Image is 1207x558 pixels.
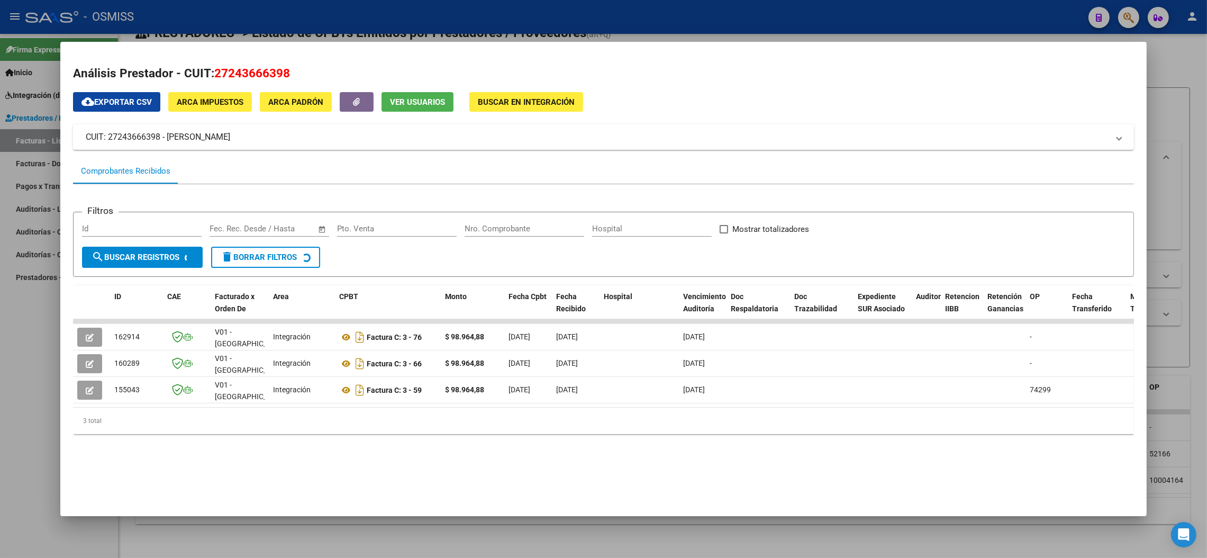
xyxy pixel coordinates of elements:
span: Buscar en Integración [478,97,575,107]
span: CAE [167,292,181,301]
span: OP [1030,292,1040,301]
span: Doc Trazabilidad [794,292,837,313]
span: Facturado x Orden De [215,292,255,313]
span: Borrar Filtros [221,253,297,262]
span: [DATE] [556,385,578,394]
h3: Filtros [82,204,119,218]
input: Fecha inicio [210,224,252,233]
datatable-header-cell: Doc Trazabilidad [790,285,854,332]
datatable-header-cell: Facturado x Orden De [211,285,269,332]
i: Descargar documento [353,329,367,346]
span: V01 - [GEOGRAPHIC_DATA] [215,354,286,375]
span: Fecha Cpbt [509,292,547,301]
datatable-header-cell: Monto Transferido [1126,285,1184,332]
mat-icon: search [92,250,104,263]
span: [DATE] [556,332,578,341]
datatable-header-cell: CPBT [335,285,441,332]
datatable-header-cell: OP [1026,285,1068,332]
datatable-header-cell: Area [269,285,335,332]
span: V01 - [GEOGRAPHIC_DATA] [215,381,286,401]
span: [DATE] [509,385,530,394]
mat-expansion-panel-header: CUIT: 27243666398 - [PERSON_NAME] [73,124,1134,150]
span: 162914 [114,332,140,341]
div: Open Intercom Messenger [1171,522,1196,547]
span: [DATE] [683,332,705,341]
span: [DATE] [683,359,705,367]
span: Integración [273,359,311,367]
i: Descargar documento [353,355,367,372]
strong: $ 98.964,88 [445,359,484,367]
mat-icon: delete [221,250,233,263]
datatable-header-cell: Hospital [600,285,679,332]
strong: Factura C: 3 - 76 [367,333,422,341]
i: Descargar documento [353,382,367,399]
span: Monto [445,292,467,301]
datatable-header-cell: Doc Respaldatoria [727,285,790,332]
datatable-header-cell: Expediente SUR Asociado [854,285,912,332]
strong: $ 98.964,88 [445,332,484,341]
span: Exportar CSV [81,97,152,107]
span: ARCA Impuestos [177,97,243,107]
span: Mostrar totalizadores [732,223,809,236]
button: Exportar CSV [73,92,160,112]
button: ARCA Impuestos [168,92,252,112]
span: [DATE] [683,385,705,394]
datatable-header-cell: CAE [163,285,211,332]
span: Auditoria [916,292,947,301]
span: 155043 [114,385,140,394]
span: ID [114,292,121,301]
button: Borrar Filtros [211,247,320,268]
button: Ver Usuarios [382,92,453,112]
span: Hospital [604,292,632,301]
button: ARCA Padrón [260,92,332,112]
span: [DATE] [556,359,578,367]
span: Integración [273,385,311,394]
datatable-header-cell: Monto [441,285,504,332]
span: Monto Transferido [1130,292,1170,313]
span: Buscar Registros [92,253,179,262]
span: Fecha Transferido [1072,292,1112,313]
datatable-header-cell: Vencimiento Auditoría [679,285,727,332]
span: Ver Usuarios [390,97,445,107]
span: - [1030,332,1032,341]
span: 27243666398 [214,66,290,80]
button: Open calendar [316,223,329,236]
span: - [1030,359,1032,367]
span: Expediente SUR Asociado [858,292,905,313]
button: Buscar Registros [82,247,203,268]
span: V01 - [GEOGRAPHIC_DATA] [215,328,286,348]
h2: Análisis Prestador - CUIT: [73,65,1134,83]
span: Doc Respaldatoria [731,292,778,313]
input: Fecha fin [262,224,313,233]
span: [DATE] [509,332,530,341]
span: Vencimiento Auditoría [683,292,726,313]
span: Retención Ganancias [987,292,1023,313]
datatable-header-cell: Fecha Recibido [552,285,600,332]
span: ARCA Padrón [268,97,323,107]
span: 160289 [114,359,140,367]
strong: Factura C: 3 - 59 [367,386,422,394]
span: [DATE] [509,359,530,367]
mat-icon: cloud_download [81,95,94,108]
div: 3 total [73,408,1134,434]
datatable-header-cell: ID [110,285,163,332]
span: Retencion IIBB [945,292,979,313]
mat-panel-title: CUIT: 27243666398 - [PERSON_NAME] [86,131,1109,143]
datatable-header-cell: Auditoria [912,285,941,332]
datatable-header-cell: Fecha Cpbt [504,285,552,332]
div: Comprobantes Recibidos [81,165,170,177]
datatable-header-cell: Fecha Transferido [1068,285,1126,332]
span: 74299 [1030,385,1051,394]
button: Buscar en Integración [469,92,583,112]
span: Area [273,292,289,301]
span: Fecha Recibido [556,292,586,313]
datatable-header-cell: Retencion IIBB [941,285,983,332]
span: Integración [273,332,311,341]
strong: $ 98.964,88 [445,385,484,394]
span: CPBT [339,292,358,301]
strong: Factura C: 3 - 66 [367,359,422,368]
datatable-header-cell: Retención Ganancias [983,285,1026,332]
